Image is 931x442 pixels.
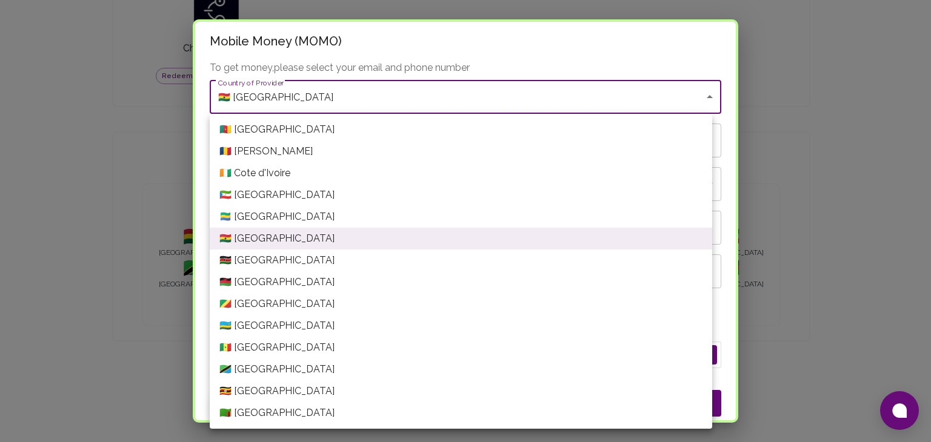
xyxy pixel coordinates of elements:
[210,271,712,293] li: 🇲🇼 [GEOGRAPHIC_DATA]
[210,337,712,358] li: 🇸🇳 [GEOGRAPHIC_DATA]
[210,315,712,337] li: 🇷🇼 [GEOGRAPHIC_DATA]
[210,402,712,424] li: 🇿🇲 [GEOGRAPHIC_DATA]
[210,162,712,184] li: 🇨🇮 Cote d'Ivoire
[210,249,712,271] li: 🇰🇪 [GEOGRAPHIC_DATA]
[880,391,919,430] button: Open chat window
[210,184,712,206] li: 🇬🇶 [GEOGRAPHIC_DATA]
[210,293,712,315] li: 🇨🇬 [GEOGRAPHIC_DATA]
[210,119,712,140] li: 🇨🇲 [GEOGRAPHIC_DATA]
[210,140,712,162] li: 🇹🇩 [PERSON_NAME]
[210,358,712,380] li: 🇹🇿 [GEOGRAPHIC_DATA]
[210,380,712,402] li: 🇺🇬 [GEOGRAPHIC_DATA]
[210,228,712,249] li: 🇬🇭 [GEOGRAPHIC_DATA]
[210,206,712,228] li: 🇬🇦 [GEOGRAPHIC_DATA]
